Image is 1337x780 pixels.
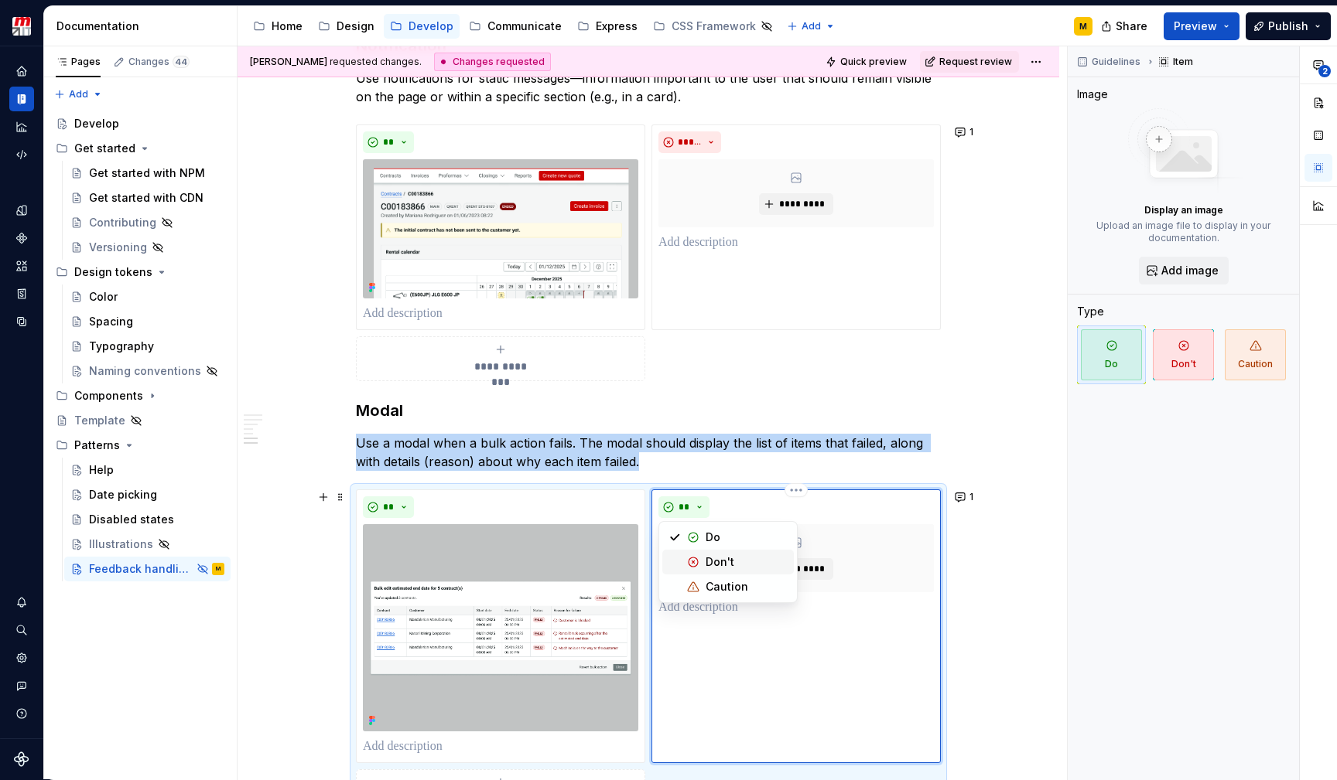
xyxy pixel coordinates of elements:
[247,14,309,39] a: Home
[64,359,231,383] a: Naming conventions
[74,116,119,131] div: Develop
[659,522,797,602] div: Suggestions
[89,561,192,577] div: Feedback handling
[9,114,34,139] a: Analytics
[356,434,941,471] p: Use a modal when a bulk action fails. The modal should display the list of items that failed, alo...
[247,11,779,42] div: Page tree
[1092,56,1140,68] span: Guidelines
[363,524,638,731] img: 028663b7-a169-4970-845d-84152fc54d2f.png
[706,530,720,545] div: Do
[89,289,118,305] div: Color
[9,590,34,615] button: Notifications
[672,19,756,34] div: CSS Framework
[74,388,143,404] div: Components
[840,56,907,68] span: Quick preview
[14,751,29,767] svg: Supernova Logo
[89,314,133,329] div: Spacing
[782,15,840,37] button: Add
[89,339,154,354] div: Typography
[12,17,31,36] img: e95d57dd-783c-4905-b3fc-0c5af85c8823.png
[9,618,34,642] div: Search ⌘K
[74,413,125,428] div: Template
[250,56,422,68] span: requested changes.
[1268,19,1308,34] span: Publish
[1221,325,1290,384] button: Caution
[1077,87,1108,102] div: Image
[596,19,638,34] div: Express
[356,69,941,106] p: Use notifications for static messages—information important to the user that should remain visibl...
[89,165,205,181] div: Get started with NPM
[9,281,34,306] a: Storybook stories
[9,198,34,223] div: Design tokens
[9,254,34,278] a: Assets
[64,458,231,482] a: Help
[9,87,34,111] a: Documentation
[50,260,231,284] div: Design tokens
[74,264,152,280] div: Design tokens
[1077,325,1146,384] button: Do
[50,408,231,433] a: Template
[74,438,120,453] div: Patterns
[50,136,231,161] div: Get started
[69,88,88,100] span: Add
[64,557,231,581] a: Feedback handlingM
[50,111,231,581] div: Page tree
[706,579,748,594] div: Caution
[1153,329,1214,380] span: Don't
[74,141,135,156] div: Get started
[250,56,327,67] span: [PERSON_NAME]
[89,363,201,379] div: Naming conventions
[706,554,734,570] div: Don't
[64,235,231,260] a: Versioning
[1081,329,1142,380] span: Do
[272,19,303,34] div: Home
[1077,220,1290,244] p: Upload an image file to display in your documentation.
[920,51,1019,73] button: Request review
[1164,12,1240,40] button: Preview
[128,56,190,68] div: Changes
[9,59,34,83] a: Home
[802,20,821,32] span: Add
[64,334,231,359] a: Typography
[56,56,101,68] div: Pages
[89,190,203,206] div: Get started with CDN
[9,309,34,334] a: Data sources
[64,507,231,532] a: Disabled states
[9,673,34,698] button: Contact support
[216,561,221,577] div: M
[50,83,108,105] button: Add
[9,645,34,670] a: Settings
[89,462,114,478] div: Help
[821,51,914,73] button: Quick preview
[356,401,403,420] strong: Modal
[337,19,374,34] div: Design
[363,159,638,298] img: a41aef8f-ac0a-4c2e-8911-47e4037fbe6a.png
[56,19,231,34] div: Documentation
[1318,65,1331,77] span: 2
[1161,263,1219,278] span: Add image
[409,19,453,34] div: Develop
[434,53,551,71] div: Changes requested
[1149,325,1218,384] button: Don't
[312,14,381,39] a: Design
[173,56,190,68] span: 44
[64,532,231,557] a: Illustrations
[64,482,231,507] a: Date picking
[9,226,34,250] a: Components
[89,536,153,552] div: Illustrations
[487,19,562,34] div: Communicate
[463,14,568,39] a: Communicate
[9,142,34,167] a: Code automation
[89,512,174,527] div: Disabled states
[384,14,460,39] a: Develop
[1174,19,1217,34] span: Preview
